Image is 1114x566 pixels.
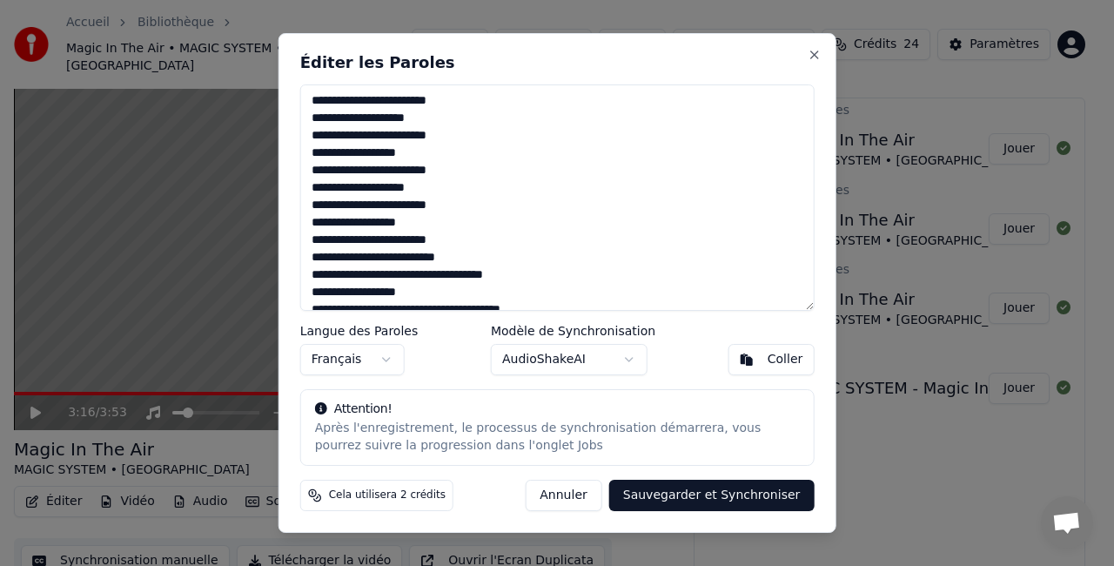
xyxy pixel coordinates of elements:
label: Langue des Paroles [300,325,419,337]
div: Après l'enregistrement, le processus de synchronisation démarrera, vous pourrez suivre la progres... [315,420,800,455]
button: Coller [728,344,815,375]
button: Annuler [525,480,601,511]
span: Cela utilisera 2 crédits [329,489,446,502]
div: Attention! [315,401,800,418]
h2: Éditer les Paroles [300,55,815,71]
label: Modèle de Synchronisation [491,325,655,337]
div: Coller [768,351,803,368]
button: Sauvegarder et Synchroniser [609,480,815,511]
